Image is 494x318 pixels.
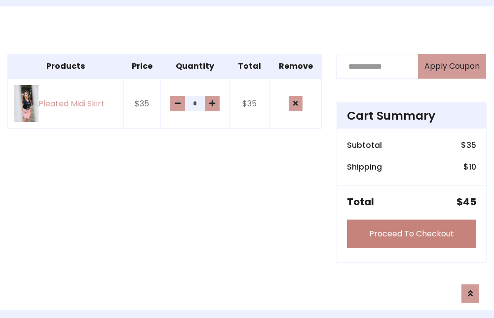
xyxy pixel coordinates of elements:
th: Quantity [160,54,229,79]
span: 35 [466,139,476,151]
th: Total [230,54,270,79]
h5: Total [347,196,374,208]
span: 45 [463,195,476,209]
h6: $ [461,140,476,150]
td: $35 [123,79,160,129]
h6: Shipping [347,162,382,172]
h6: $ [463,162,476,172]
h4: Cart Summary [347,109,476,123]
td: $35 [230,79,270,129]
h6: Subtotal [347,140,382,150]
span: 10 [469,161,476,173]
h5: $ [456,196,476,208]
a: Pleated Midi Skirt [14,85,117,122]
a: Proceed To Checkout [347,220,476,248]
th: Products [8,54,124,79]
th: Remove [269,54,322,79]
button: Apply Coupon [418,54,486,79]
th: Price [123,54,160,79]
